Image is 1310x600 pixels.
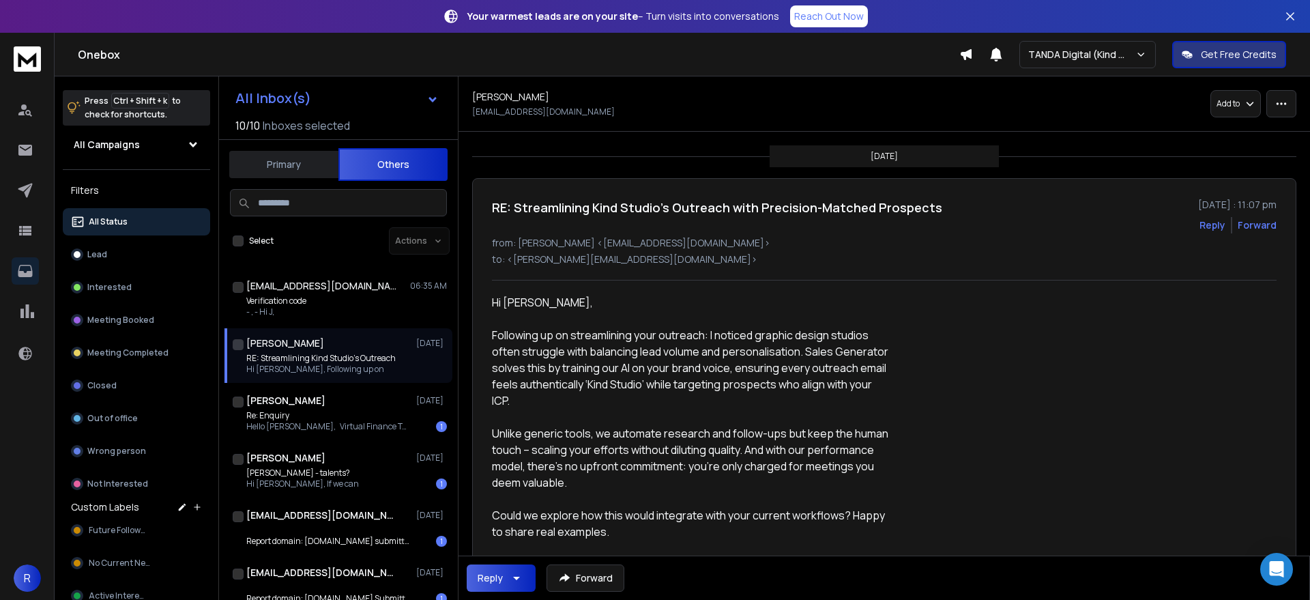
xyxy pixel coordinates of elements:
p: to: <[PERSON_NAME][EMAIL_ADDRESS][DOMAIN_NAME]> [492,253,1277,266]
button: No Current Need [63,549,210,577]
h1: [EMAIL_ADDRESS][DOMAIN_NAME] [246,566,396,580]
button: All Campaigns [63,131,210,158]
div: Forward [1238,218,1277,232]
p: from: [PERSON_NAME] <[EMAIL_ADDRESS][DOMAIN_NAME]> [492,236,1277,250]
p: Press to check for shortcuts. [85,94,181,122]
p: Not Interested [87,478,148,489]
p: [DATE] [416,338,447,349]
div: Reply [478,571,503,585]
p: - , - Hi J, [246,306,306,317]
h1: [PERSON_NAME] [246,337,324,350]
h1: All Inbox(s) [235,91,311,105]
h1: [EMAIL_ADDRESS][DOMAIN_NAME] [246,279,396,293]
button: All Status [63,208,210,235]
h1: RE: Streamlining Kind Studio’s Outreach with Precision-Matched Prospects [492,198,942,217]
button: Reply [467,565,536,592]
div: 1 [436,536,447,547]
span: Future Followup [89,525,150,536]
p: Hi [PERSON_NAME], Following up on [246,364,396,375]
button: Meeting Completed [63,339,210,367]
h3: Filters [63,181,210,200]
h1: [EMAIL_ADDRESS][DOMAIN_NAME] [246,509,396,522]
p: [EMAIL_ADDRESS][DOMAIN_NAME] [472,106,615,117]
h1: All Campaigns [74,138,140,152]
a: Reach Out Now [790,5,868,27]
p: Get Free Credits [1201,48,1277,61]
button: Out of office [63,405,210,432]
p: – Turn visits into conversations [467,10,779,23]
span: 10 / 10 [235,117,260,134]
p: [DATE] [416,453,447,463]
button: R [14,565,41,592]
label: Select [249,235,274,246]
button: Wrong person [63,438,210,465]
p: Hello [PERSON_NAME], Virtual Finance Team; Scalable [246,421,410,432]
button: Forward [547,565,624,592]
p: Reach Out Now [794,10,864,23]
p: Closed [87,380,117,391]
button: Get Free Credits [1172,41,1286,68]
p: Add to [1217,98,1240,109]
h1: [PERSON_NAME] [246,394,325,408]
button: Lead [63,241,210,268]
h1: [PERSON_NAME] [246,451,325,465]
h1: [PERSON_NAME] [472,90,549,104]
button: Primary [229,149,338,180]
p: Out of office [87,413,138,424]
span: No Current Need [89,558,155,569]
p: [DATE] : 11:07 pm [1198,198,1277,212]
p: [DATE] [871,151,898,162]
div: 1 [436,421,447,432]
button: Others [338,148,448,181]
button: Not Interested [63,470,210,498]
div: 1 [436,478,447,489]
p: TANDA Digital (Kind Studio) [1028,48,1135,61]
button: All Inbox(s) [224,85,450,112]
p: Meeting Completed [87,347,169,358]
h3: Inboxes selected [263,117,350,134]
p: RE: Streamlining Kind Studio’s Outreach [246,353,396,364]
img: logo [14,46,41,72]
p: Hi [PERSON_NAME], If we can [246,478,359,489]
button: Reply [1199,218,1225,232]
p: Report domain: [DOMAIN_NAME] submitter: [DOMAIN_NAME] [246,536,410,547]
button: Future Followup [63,517,210,544]
p: All Status [89,216,128,227]
p: [PERSON_NAME] - talents? [246,468,359,478]
p: [DATE] [416,510,447,521]
p: Lead [87,249,107,260]
p: Meeting Booked [87,315,154,326]
strong: Your warmest leads are on your site [467,10,638,23]
p: Wrong person [87,446,146,457]
h3: Custom Labels [71,500,139,514]
span: Ctrl + Shift + k [111,93,169,109]
p: Verification code [246,296,306,306]
div: Open Intercom Messenger [1260,553,1293,586]
button: Closed [63,372,210,399]
p: 06:35 AM [410,281,447,291]
p: Interested [87,282,132,293]
p: [DATE] [416,567,447,578]
button: Interested [63,274,210,301]
h1: Onebox [78,46,959,63]
button: Meeting Booked [63,306,210,334]
p: Re: Enquiry [246,410,410,421]
p: [DATE] [416,395,447,406]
